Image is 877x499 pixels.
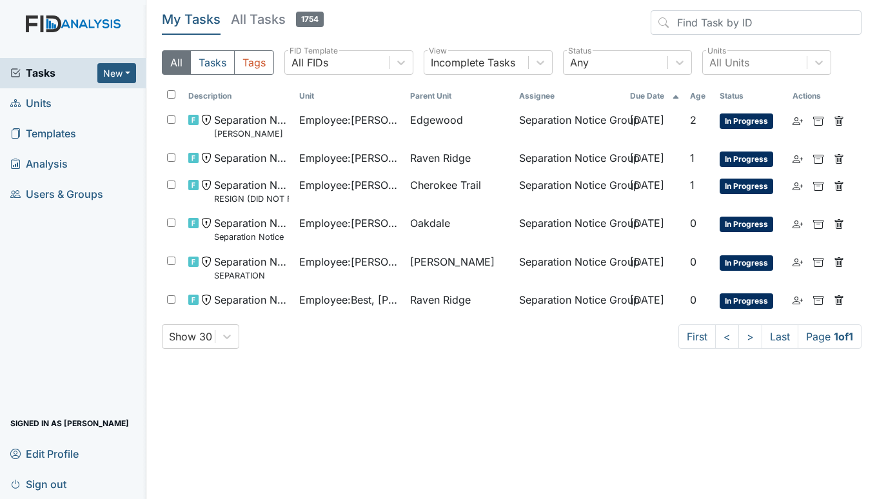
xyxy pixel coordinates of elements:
span: Templates [10,124,76,144]
span: [DATE] [630,113,664,126]
span: Separation Notice RESIGN (DID NOT FINISH NOTICE) [214,177,289,205]
span: Raven Ridge [410,150,471,166]
span: Cherokee Trail [410,177,481,193]
th: Toggle SortBy [625,85,685,107]
span: Page [798,324,862,349]
span: Separation Notice SEPARATION [214,254,289,282]
a: Delete [834,150,844,166]
span: 0 [690,255,696,268]
span: In Progress [720,113,773,129]
small: RESIGN (DID NOT FINISH NOTICE) [214,193,289,205]
nav: task-pagination [678,324,862,349]
a: Delete [834,292,844,308]
span: Separation Notice [214,150,289,166]
td: Separation Notice Group [514,172,625,210]
button: Tasks [190,50,235,75]
span: 1754 [296,12,324,27]
span: Employee : [PERSON_NAME], Montreil [299,150,400,166]
span: Signed in as [PERSON_NAME] [10,413,129,433]
input: Find Task by ID [651,10,862,35]
button: Tags [234,50,274,75]
span: Raven Ridge [410,292,471,308]
button: New [97,63,136,83]
div: Incomplete Tasks [431,55,515,70]
td: Separation Notice Group [514,210,625,248]
span: In Progress [720,179,773,194]
th: Toggle SortBy [685,85,714,107]
a: Delete [834,215,844,231]
span: 0 [690,293,696,306]
span: Users & Groups [10,184,103,204]
td: Separation Notice Group [514,107,625,145]
th: Toggle SortBy [183,85,294,107]
span: [PERSON_NAME] [410,254,495,269]
th: Actions [787,85,852,107]
td: Separation Notice Group [514,249,625,287]
a: Archive [813,150,823,166]
span: Employee : [PERSON_NAME] [299,215,400,231]
span: [DATE] [630,152,664,164]
a: Tasks [10,65,97,81]
span: Edgewood [410,112,463,128]
span: Employee : Best, [PERSON_NAME] [299,292,400,308]
th: Toggle SortBy [294,85,405,107]
small: Separation Notice [214,231,289,243]
span: Analysis [10,154,68,174]
div: Show 30 [169,329,212,344]
div: All Units [709,55,749,70]
a: Archive [813,112,823,128]
span: 2 [690,113,696,126]
span: In Progress [720,152,773,167]
span: Units [10,93,52,113]
a: Delete [834,254,844,269]
span: Sign out [10,474,66,494]
td: Separation Notice Group [514,287,625,314]
th: Toggle SortBy [405,85,514,107]
a: Archive [813,215,823,231]
span: In Progress [720,293,773,309]
a: Delete [834,112,844,128]
span: 1 [690,179,695,191]
span: [DATE] [630,217,664,230]
span: 0 [690,217,696,230]
a: < [715,324,739,349]
div: Any [570,55,589,70]
td: Separation Notice Group [514,145,625,172]
span: In Progress [720,255,773,271]
a: Archive [813,177,823,193]
span: Separation Notice [214,292,289,308]
span: Separation Notice Separation Notice [214,215,289,243]
span: [DATE] [630,255,664,268]
small: SEPARATION [214,269,289,282]
small: [PERSON_NAME] [214,128,289,140]
th: Assignee [514,85,625,107]
th: Toggle SortBy [714,85,788,107]
span: In Progress [720,217,773,232]
span: Oakdale [410,215,450,231]
span: Employee : [PERSON_NAME], Shmara [299,177,400,193]
input: Toggle All Rows Selected [167,90,175,99]
div: Type filter [162,50,274,75]
h5: All Tasks [231,10,324,28]
a: Delete [834,177,844,193]
button: All [162,50,191,75]
a: Archive [813,254,823,269]
span: [DATE] [630,293,664,306]
a: > [738,324,762,349]
a: Archive [813,292,823,308]
span: Edit Profile [10,444,79,464]
span: Employee : [PERSON_NAME] [299,254,400,269]
h5: My Tasks [162,10,221,28]
span: 1 [690,152,695,164]
span: [DATE] [630,179,664,191]
a: First [678,324,716,349]
span: Employee : [PERSON_NAME] [299,112,400,128]
a: Last [762,324,798,349]
span: Separation Notice Rosiland Clark [214,112,289,140]
strong: 1 of 1 [834,330,853,343]
div: All FIDs [291,55,328,70]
